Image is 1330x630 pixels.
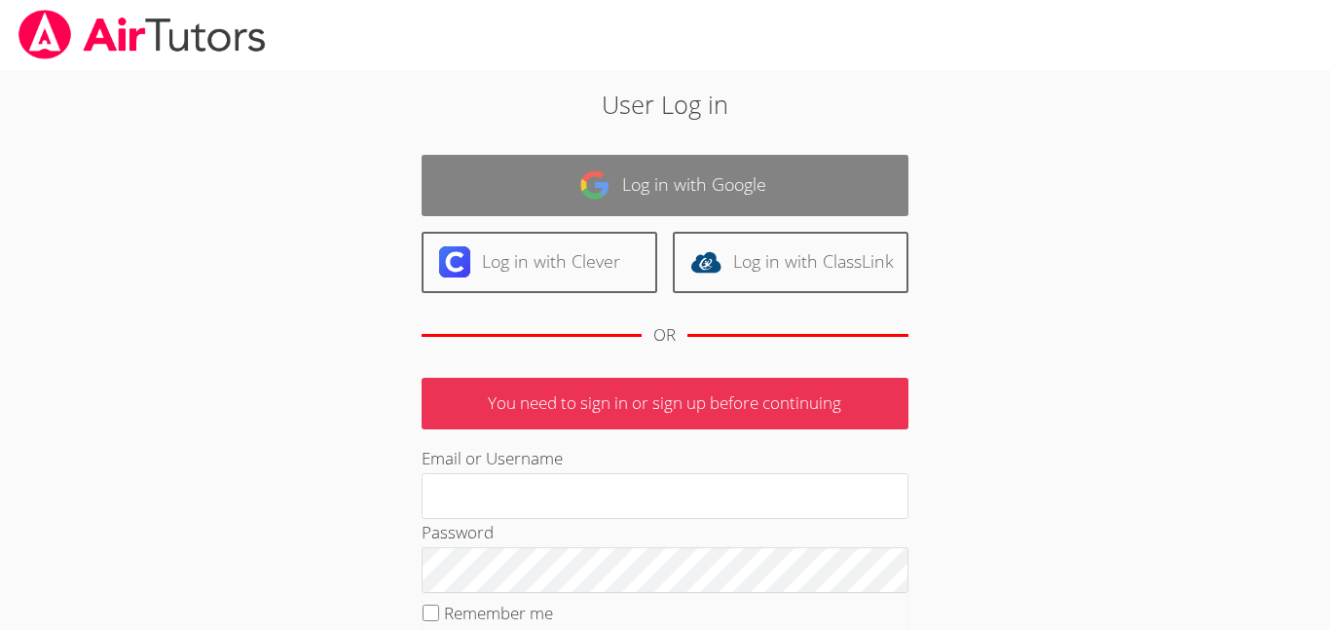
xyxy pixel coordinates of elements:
[306,86,1024,123] h2: User Log in
[673,232,908,293] a: Log in with ClassLink
[690,246,721,278] img: classlink-logo-d6bb404cc1216ec64c9a2012d9dc4662098be43eaf13dc465df04b49fa7ab582.svg
[439,246,470,278] img: clever-logo-6eab21bc6e7a338710f1a6ff85c0baf02591cd810cc4098c63d3a4b26e2feb20.svg
[653,321,676,350] div: OR
[422,447,563,469] label: Email or Username
[422,378,908,429] p: You need to sign in or sign up before continuing
[579,169,610,201] img: google-logo-50288ca7cdecda66e5e0955fdab243c47b7ad437acaf1139b6f446037453330a.svg
[17,10,268,59] img: airtutors_banner-c4298cdbf04f3fff15de1276eac7730deb9818008684d7c2e4769d2f7ddbe033.png
[444,602,553,624] label: Remember me
[422,155,908,216] a: Log in with Google
[422,232,657,293] a: Log in with Clever
[422,521,494,543] label: Password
